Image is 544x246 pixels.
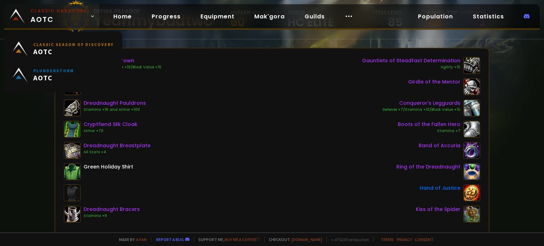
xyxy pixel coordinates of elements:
[382,107,460,113] div: Defense +7/Stamina +10/Block Value +15
[4,4,99,28] a: Classic HardcoreAOTC
[84,213,140,219] div: Stamina +9
[84,99,146,107] div: Dreadnaught Pauldrons
[64,121,81,138] img: item-22938
[299,9,330,24] a: Guilds
[467,9,510,24] a: Statistics
[84,107,146,113] div: Stamina +16 and Armor +100
[33,68,74,73] small: Plunderstorm
[84,57,161,64] div: Conqueror's Crown
[33,47,114,56] span: AOTC
[397,237,412,242] a: Privacy
[463,163,480,180] img: item-23059
[327,237,369,242] span: v. d752d5 - production
[291,237,322,242] a: [DOMAIN_NAME]
[463,121,480,138] img: item-21688
[412,9,459,24] a: Population
[84,142,151,149] div: Dreadnaught Breastplate
[64,206,81,223] img: item-22423
[420,184,460,192] div: Hand of Justice
[146,9,186,24] a: Progress
[84,121,137,128] div: Cryptfiend Silk Cloak
[463,142,480,159] img: item-17063
[264,237,322,242] span: Checkout
[381,237,394,242] a: Terms
[398,128,460,134] div: Stamina +7
[33,42,114,47] small: Classic Season of Discovery
[136,237,147,242] a: a fan
[8,62,118,88] a: PlunderstormAOTC
[84,64,161,70] div: Defense +7/Stamina +10/Block Value +15
[396,163,460,171] div: Ring of the Dreadnaught
[194,237,260,242] span: Support me,
[225,237,260,242] a: Buy me a coffee
[362,64,460,70] div: Agility +15
[398,121,460,128] div: Boots of the Fallen Hero
[419,142,460,149] div: Band of Accuria
[249,9,290,24] a: Mak'gora
[415,237,433,242] a: Consent
[8,36,118,62] a: Classic Season of DiscoveryAOTC
[416,206,460,213] div: Kiss of the Spider
[463,78,480,95] img: item-23219
[30,8,87,14] small: Classic Hardcore
[382,99,460,107] div: Conqueror's Legguards
[195,9,240,24] a: Equipment
[84,163,133,171] div: Green Holiday Shirt
[64,163,81,180] img: item-17723
[408,78,460,86] div: Girdle of the Mentor
[84,149,151,155] div: All Stats +4
[362,57,460,64] div: Gauntlets of Steadfast Determination
[64,99,81,116] img: item-22419
[463,57,480,74] img: item-21674
[463,184,480,201] img: item-11815
[84,128,137,134] div: Armor +70
[108,9,137,24] a: Home
[463,206,480,223] img: item-22954
[30,8,87,25] span: AOTC
[463,99,480,116] img: item-21332
[156,237,184,242] a: Report a bug
[115,237,147,242] span: Made by
[64,142,81,159] img: item-22416
[33,73,74,82] span: AOTC
[84,206,140,213] div: Dreadnaught Bracers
